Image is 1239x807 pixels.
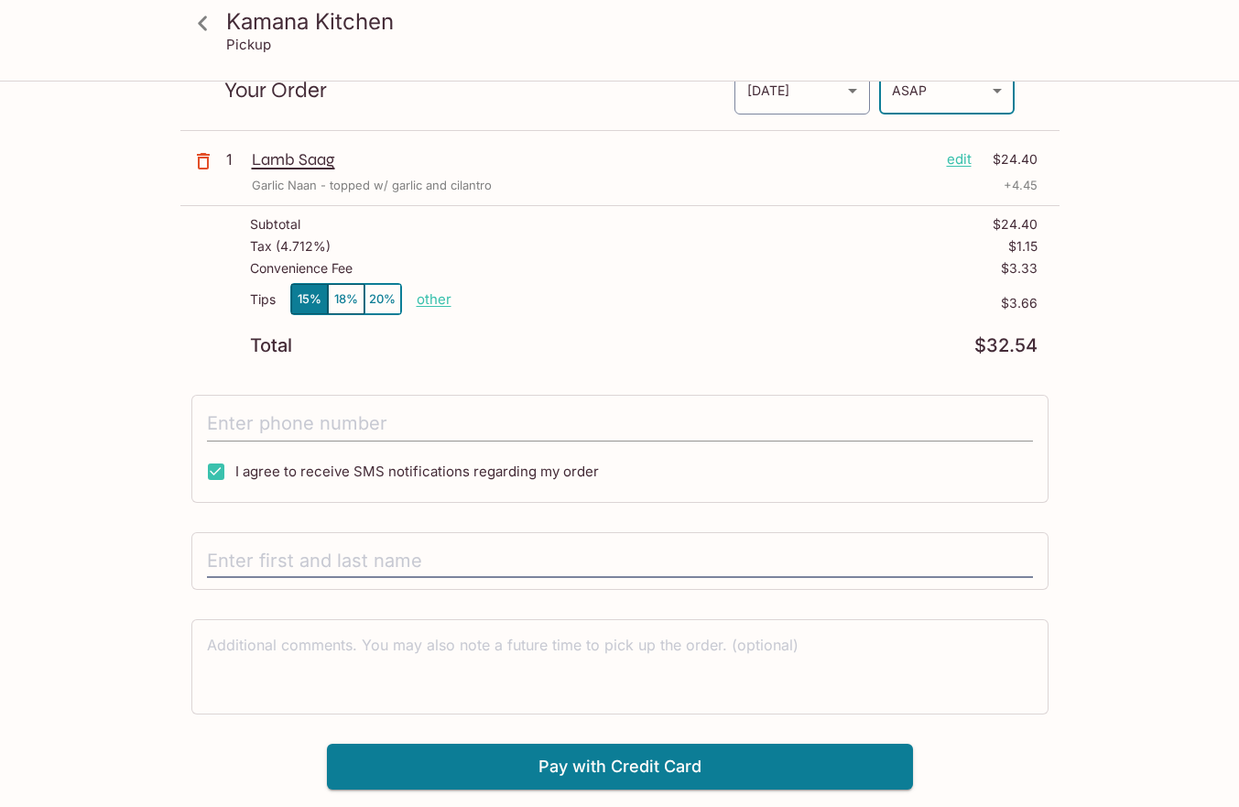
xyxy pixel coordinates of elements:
p: Lamb Saag [252,149,932,169]
p: $24.40 [983,149,1038,169]
button: 20% [364,284,401,314]
p: $32.54 [974,337,1038,354]
p: Total [250,337,292,354]
p: Tax ( 4.712% ) [250,239,331,254]
p: $3.33 [1001,261,1038,276]
p: Subtotal [250,217,300,232]
p: 1 [226,149,245,169]
span: I agree to receive SMS notifications regarding my order [235,463,599,480]
p: Garlic Naan - topped w/ garlic and cilantro [252,177,492,194]
p: edit [947,149,972,169]
div: ASAP [879,66,1015,115]
p: $24.40 [993,217,1038,232]
p: Tips [250,292,276,307]
button: 15% [291,284,328,314]
p: $3.66 [451,296,1038,311]
p: Your Order [224,82,734,99]
h3: Kamana Kitchen [226,7,1045,36]
p: + 4.45 [1004,177,1038,194]
button: 18% [328,284,364,314]
p: Convenience Fee [250,261,353,276]
input: Enter first and last name [207,544,1033,579]
p: Pickup [226,36,271,53]
div: [DATE] [734,66,870,115]
button: Pay with Credit Card [327,744,913,790]
button: other [417,290,451,308]
p: $1.15 [1008,239,1038,254]
input: Enter phone number [207,407,1033,442]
